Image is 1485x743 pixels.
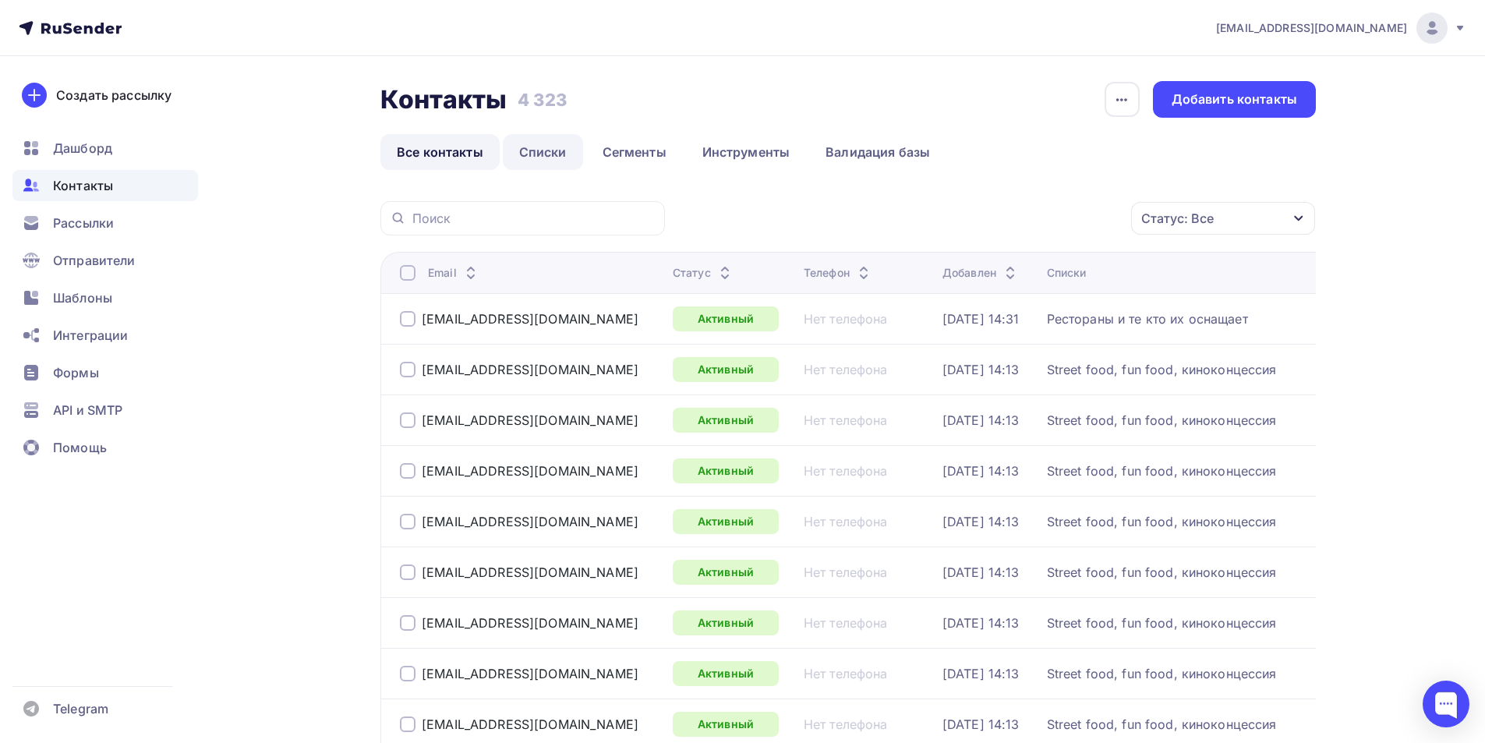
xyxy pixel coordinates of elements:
[422,311,638,327] a: [EMAIL_ADDRESS][DOMAIN_NAME]
[942,463,1020,479] a: [DATE] 14:13
[804,514,888,529] a: Нет телефона
[942,564,1020,580] a: [DATE] 14:13
[804,311,888,327] a: Нет телефона
[804,716,888,732] a: Нет телефона
[12,133,198,164] a: Дашборд
[1141,209,1214,228] div: Статус: Все
[1047,716,1277,732] a: Street food, fun food, киноконцессия
[12,207,198,239] a: Рассылки
[380,84,507,115] h2: Контакты
[942,311,1020,327] a: [DATE] 14:31
[53,401,122,419] span: API и SMTP
[673,509,779,534] a: Активный
[1047,564,1277,580] div: Street food, fun food, киноконцессия
[53,699,108,718] span: Telegram
[422,564,638,580] a: [EMAIL_ADDRESS][DOMAIN_NAME]
[1047,412,1277,428] a: Street food, fun food, киноконцессия
[422,463,638,479] a: [EMAIL_ADDRESS][DOMAIN_NAME]
[942,615,1020,631] div: [DATE] 14:13
[1047,666,1277,681] a: Street food, fun food, киноконцессия
[422,514,638,529] a: [EMAIL_ADDRESS][DOMAIN_NAME]
[673,458,779,483] a: Активный
[12,282,198,313] a: Шаблоны
[422,362,638,377] a: [EMAIL_ADDRESS][DOMAIN_NAME]
[1047,311,1248,327] a: Рестораны и те кто их оснащает
[422,716,638,732] a: [EMAIL_ADDRESS][DOMAIN_NAME]
[12,170,198,201] a: Контакты
[942,716,1020,732] a: [DATE] 14:13
[422,412,638,428] a: [EMAIL_ADDRESS][DOMAIN_NAME]
[804,564,888,580] a: Нет телефона
[942,514,1020,529] a: [DATE] 14:13
[673,712,779,737] a: Активный
[1047,463,1277,479] a: Street food, fun food, киноконцессия
[422,615,638,631] a: [EMAIL_ADDRESS][DOMAIN_NAME]
[1172,90,1297,108] div: Добавить контакты
[422,666,638,681] a: [EMAIL_ADDRESS][DOMAIN_NAME]
[53,288,112,307] span: Шаблоны
[56,86,171,104] div: Создать рассылку
[412,210,656,227] input: Поиск
[428,265,480,281] div: Email
[804,615,888,631] a: Нет телефона
[673,357,779,382] a: Активный
[53,214,114,232] span: Рассылки
[1047,362,1277,377] a: Street food, fun food, киноконцессия
[673,610,779,635] div: Активный
[1216,20,1407,36] span: [EMAIL_ADDRESS][DOMAIN_NAME]
[673,265,734,281] div: Статус
[804,265,873,281] div: Телефон
[942,666,1020,681] a: [DATE] 14:13
[673,306,779,331] a: Активный
[804,362,888,377] a: Нет телефона
[686,134,807,170] a: Инструменты
[503,134,583,170] a: Списки
[1130,201,1316,235] button: Статус: Все
[53,326,128,345] span: Интеграции
[673,661,779,686] div: Активный
[1047,615,1277,631] a: Street food, fun food, киноконцессия
[12,245,198,276] a: Отправители
[673,408,779,433] a: Активный
[380,134,500,170] a: Все контакты
[1047,514,1277,529] a: Street food, fun food, киноконцессия
[53,438,107,457] span: Помощь
[942,412,1020,428] a: [DATE] 14:13
[1047,265,1087,281] div: Списки
[673,560,779,585] a: Активный
[804,412,888,428] div: Нет телефона
[942,265,1020,281] div: Добавлен
[804,463,888,479] a: Нет телефона
[53,139,112,157] span: Дашборд
[12,357,198,388] a: Формы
